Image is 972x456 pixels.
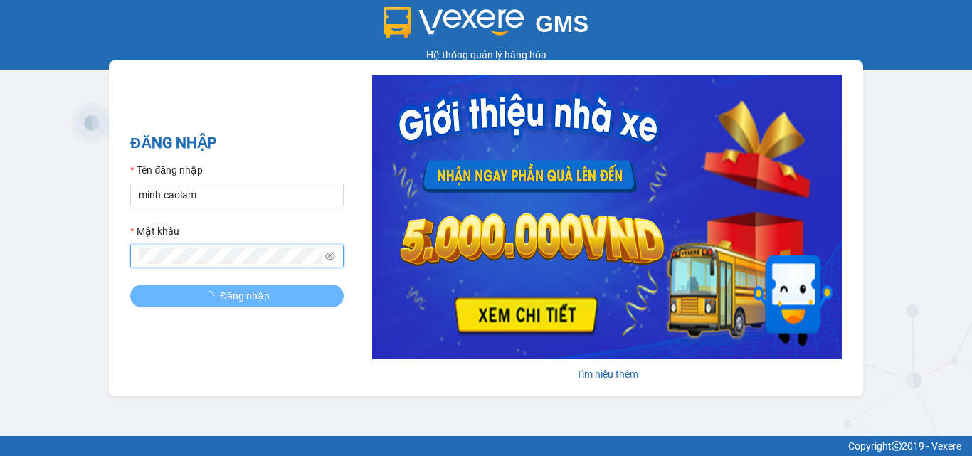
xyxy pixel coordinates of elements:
img: logo 2 [384,7,524,38]
span: loading [204,291,220,301]
div: Copyright 2019 - Vexere [11,438,961,454]
label: Tên đăng nhập [130,162,203,178]
span: eye-invisible [325,251,335,261]
span: Đăng nhập [220,288,270,304]
span: copyright [892,441,902,451]
button: Đăng nhập [130,285,344,307]
input: Mật khẩu [139,248,322,264]
img: banner-0 [372,75,842,359]
label: Mật khẩu [130,223,179,239]
input: Tên đăng nhập [130,184,344,206]
a: GMS [384,21,589,33]
div: Hệ thống quản lý hàng hóa [4,47,968,63]
div: Tìm hiểu thêm [372,366,842,382]
h2: ĐĂNG NHẬP [130,132,344,155]
span: GMS [535,11,588,37]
